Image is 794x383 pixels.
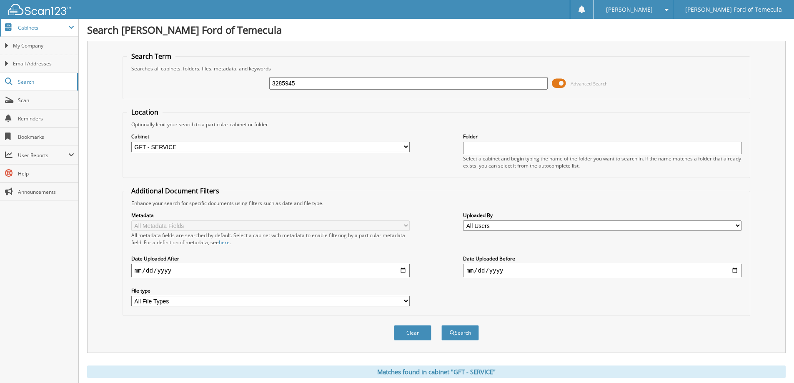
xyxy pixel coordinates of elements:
[606,7,653,12] span: [PERSON_NAME]
[127,200,746,207] div: Enhance your search for specific documents using filters such as date and file type.
[18,115,74,122] span: Reminders
[463,264,741,277] input: end
[685,7,782,12] span: [PERSON_NAME] Ford of Temecula
[131,255,410,262] label: Date Uploaded After
[131,133,410,140] label: Cabinet
[18,78,73,85] span: Search
[13,42,74,50] span: My Company
[127,108,163,117] legend: Location
[18,97,74,104] span: Scan
[463,212,741,219] label: Uploaded By
[127,186,223,195] legend: Additional Document Filters
[463,133,741,140] label: Folder
[219,239,230,246] a: here
[131,212,410,219] label: Metadata
[127,52,175,61] legend: Search Term
[18,188,74,195] span: Announcements
[394,325,431,340] button: Clear
[127,65,746,72] div: Searches all cabinets, folders, files, metadata, and keywords
[8,4,71,15] img: scan123-logo-white.svg
[131,287,410,294] label: File type
[131,232,410,246] div: All metadata fields are searched by default. Select a cabinet with metadata to enable filtering b...
[18,24,68,31] span: Cabinets
[87,365,786,378] div: Matches found in cabinet "GFT - SERVICE"
[13,60,74,68] span: Email Addresses
[131,264,410,277] input: start
[127,121,746,128] div: Optionally limit your search to a particular cabinet or folder
[18,170,74,177] span: Help
[463,255,741,262] label: Date Uploaded Before
[571,80,608,87] span: Advanced Search
[18,152,68,159] span: User Reports
[18,133,74,140] span: Bookmarks
[87,23,786,37] h1: Search [PERSON_NAME] Ford of Temecula
[463,155,741,169] div: Select a cabinet and begin typing the name of the folder you want to search in. If the name match...
[441,325,479,340] button: Search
